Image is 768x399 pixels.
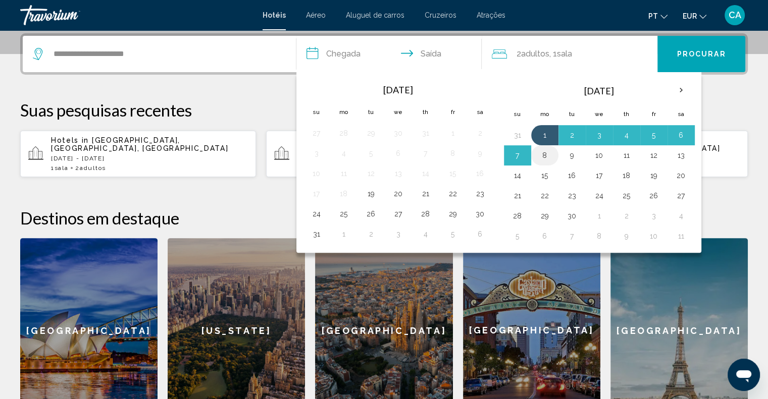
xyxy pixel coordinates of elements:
span: pt [648,12,658,20]
button: Day 15 [445,166,461,181]
button: Day 10 [591,148,607,162]
span: Sala [556,49,572,59]
button: Travelers: 2 adults, 0 children [482,36,657,72]
button: Day 24 [591,189,607,203]
button: Day 14 [509,168,526,183]
span: Adultos [521,49,549,59]
button: Day 11 [673,229,689,243]
button: Hotels in [GEOGRAPHIC_DATA], [GEOGRAPHIC_DATA], [GEOGRAPHIC_DATA][DATE] - [DATE]1Sala2Adultos [20,130,256,178]
button: Day 25 [619,189,635,203]
button: Day 31 [418,126,434,140]
button: Change currency [683,9,706,23]
a: Aéreo [306,11,326,19]
button: Check in and out dates [296,36,482,72]
button: Day 30 [390,126,406,140]
button: Day 28 [336,126,352,140]
th: [DATE] [330,79,467,101]
span: [GEOGRAPHIC_DATA], [GEOGRAPHIC_DATA], [GEOGRAPHIC_DATA] [51,136,228,152]
button: Day 7 [564,229,580,243]
button: Day 1 [537,128,553,142]
button: Day 19 [363,187,379,201]
button: Day 22 [445,187,461,201]
button: Day 23 [472,187,488,201]
button: Day 20 [673,168,689,183]
a: Travorium [20,5,252,25]
a: Hotéis [263,11,286,19]
span: 1 [51,164,68,172]
th: [DATE] [531,79,668,103]
span: Adultos [80,164,106,172]
span: Procurar [677,50,726,59]
button: Day 31 [309,227,325,241]
button: Day 10 [646,229,662,243]
button: Day 4 [418,227,434,241]
button: Day 9 [564,148,580,162]
button: Day 26 [363,207,379,221]
button: Day 12 [363,166,379,181]
iframe: Botão para abrir a janela de mensagens [728,359,760,391]
a: Cruzeiros [425,11,456,19]
span: 2 [75,164,106,172]
button: Day 17 [309,187,325,201]
button: Day 8 [445,146,461,160]
button: Day 17 [591,168,607,183]
button: Day 11 [336,166,352,181]
button: Day 14 [418,166,434,181]
button: Day 13 [390,166,406,181]
span: Hotels in [51,136,89,144]
button: Day 29 [445,207,461,221]
button: Day 6 [673,128,689,142]
p: [DATE] - [DATE] [51,155,248,162]
button: Day 4 [673,209,689,223]
button: Day 1 [591,209,607,223]
button: Day 6 [390,146,406,160]
button: Day 15 [537,168,553,183]
button: Day 21 [418,187,434,201]
span: CA [729,10,741,20]
button: Day 9 [619,229,635,243]
button: Day 7 [418,146,434,160]
button: Day 1 [336,227,352,241]
button: Day 24 [309,207,325,221]
button: Day 8 [537,148,553,162]
button: Day 4 [336,146,352,160]
button: Day 18 [619,168,635,183]
button: Day 5 [509,229,526,243]
span: , 1 [549,47,572,61]
button: Day 27 [309,126,325,140]
button: Day 16 [564,168,580,183]
button: Day 16 [472,166,488,181]
button: Day 11 [619,148,635,162]
button: Day 25 [336,207,352,221]
button: Day 2 [564,128,580,142]
button: Day 20 [390,187,406,201]
button: Day 18 [336,187,352,201]
button: Day 7 [509,148,526,162]
button: Day 5 [363,146,379,160]
button: Day 3 [390,227,406,241]
button: Day 2 [472,126,488,140]
button: Day 12 [646,148,662,162]
button: Day 13 [673,148,689,162]
button: Day 2 [619,209,635,223]
button: Day 30 [564,209,580,223]
button: Day 1 [445,126,461,140]
button: Day 29 [363,126,379,140]
button: Day 31 [509,128,526,142]
span: 2 [516,47,549,61]
span: Sala [55,164,69,172]
button: Day 23 [564,189,580,203]
button: Day 29 [537,209,553,223]
button: Day 5 [646,128,662,142]
button: Day 30 [472,207,488,221]
button: Day 26 [646,189,662,203]
a: Aluguel de carros [346,11,404,19]
button: Day 3 [646,209,662,223]
button: Day 5 [445,227,461,241]
a: Atrações [477,11,505,19]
